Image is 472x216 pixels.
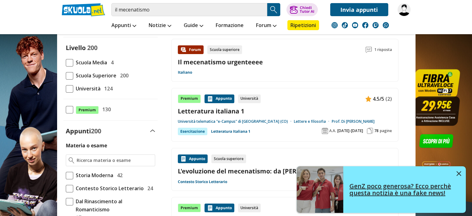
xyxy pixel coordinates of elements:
img: Anno accademico [322,128,328,134]
div: Appunto [205,94,234,103]
img: Commenti lettura [366,47,372,53]
span: Storia Moderna [73,171,113,179]
span: 4 [108,58,114,67]
a: Invia appunti [330,3,388,16]
a: Letteratura italiana 1 [178,107,392,115]
span: 1 risposta [374,45,392,54]
span: Dal Rinascimento al Romanticismo [73,197,155,214]
a: Il mecenatismo urgenteeee [178,58,263,66]
span: 78 [374,128,379,133]
img: Appunti contenuto [207,205,213,211]
div: Appunto [178,154,208,163]
a: Università telematica "e-Campus" di [GEOGRAPHIC_DATA] (CO) [178,119,294,124]
img: Cerca appunti, riassunti o versioni [269,5,278,14]
span: Scuola Superiore [73,71,116,80]
div: Premium [178,94,201,103]
div: Esercitazione [178,128,207,135]
img: Appunti contenuto [207,96,213,102]
span: 200 [87,44,97,52]
label: Appunti [66,127,101,135]
a: Formazione [214,20,245,31]
div: Scuola superiore [211,154,246,163]
span: 200 [91,127,101,135]
img: Pagine [367,128,373,134]
div: Forum [178,45,204,54]
input: Ricerca materia o esame [77,157,152,163]
a: Lettere e filosofia [294,119,332,124]
img: facebook [362,22,368,28]
img: Appunti contenuto [180,156,187,162]
a: Forum [254,20,278,31]
a: Guide [182,20,205,31]
img: Doruss [398,3,411,16]
div: Università [238,94,261,103]
img: Appunti contenuto [365,96,371,102]
div: Scuola superiore [207,45,242,54]
a: Contesto Storico Letterario [178,179,227,184]
button: Search Button [267,3,280,16]
div: Appunto [205,204,234,212]
img: tiktok [342,22,348,28]
div: Chiedi Tutor AI [299,6,314,13]
label: Livello [66,44,86,52]
img: twitch [372,22,379,28]
span: 124 [102,85,113,93]
span: 200 [118,71,128,80]
a: Letteratura Italiana 1 [211,128,250,135]
a: L'evoluzione del mecenatismo: da [PERSON_NAME] a [PERSON_NAME] [178,167,392,175]
span: A.A. [329,128,336,133]
span: Scuola Media [73,58,107,67]
a: Appunti [110,20,138,31]
span: 42 [115,171,123,179]
button: ChiediTutor AI [286,3,318,16]
img: Apri e chiudi sezione [150,130,155,132]
h4: GenZ poco generosa? Ecco perchè questa notizia è una fake news! [349,183,452,196]
img: youtube [352,22,358,28]
span: Università [73,85,101,93]
span: 4.5/5 [373,95,384,103]
div: Università [238,204,261,212]
img: Ricerca materia o esame [69,157,74,163]
span: Premium [76,106,99,114]
span: [DATE]-[DATE] [337,128,363,133]
input: Cerca appunti, riassunti o versioni [111,3,267,16]
span: 24 [145,184,153,192]
img: close [456,171,461,176]
a: Prof. Di [PERSON_NAME] [332,119,375,124]
a: Ripetizioni [287,20,319,30]
img: Forum contenuto [180,47,187,53]
a: GenZ poco generosa? Ecco perchè questa notizia è una fake news! [297,166,466,213]
label: Materia o esame [66,142,107,149]
span: pagine [380,128,392,133]
span: Contesto Storico Letterario [73,184,144,192]
a: Italiano [178,70,192,75]
span: 130 [100,105,111,113]
span: (2) [385,95,392,103]
a: Notizie [147,20,173,31]
img: instagram [331,22,338,28]
div: Premium [178,204,201,212]
img: WhatsApp [383,22,389,28]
